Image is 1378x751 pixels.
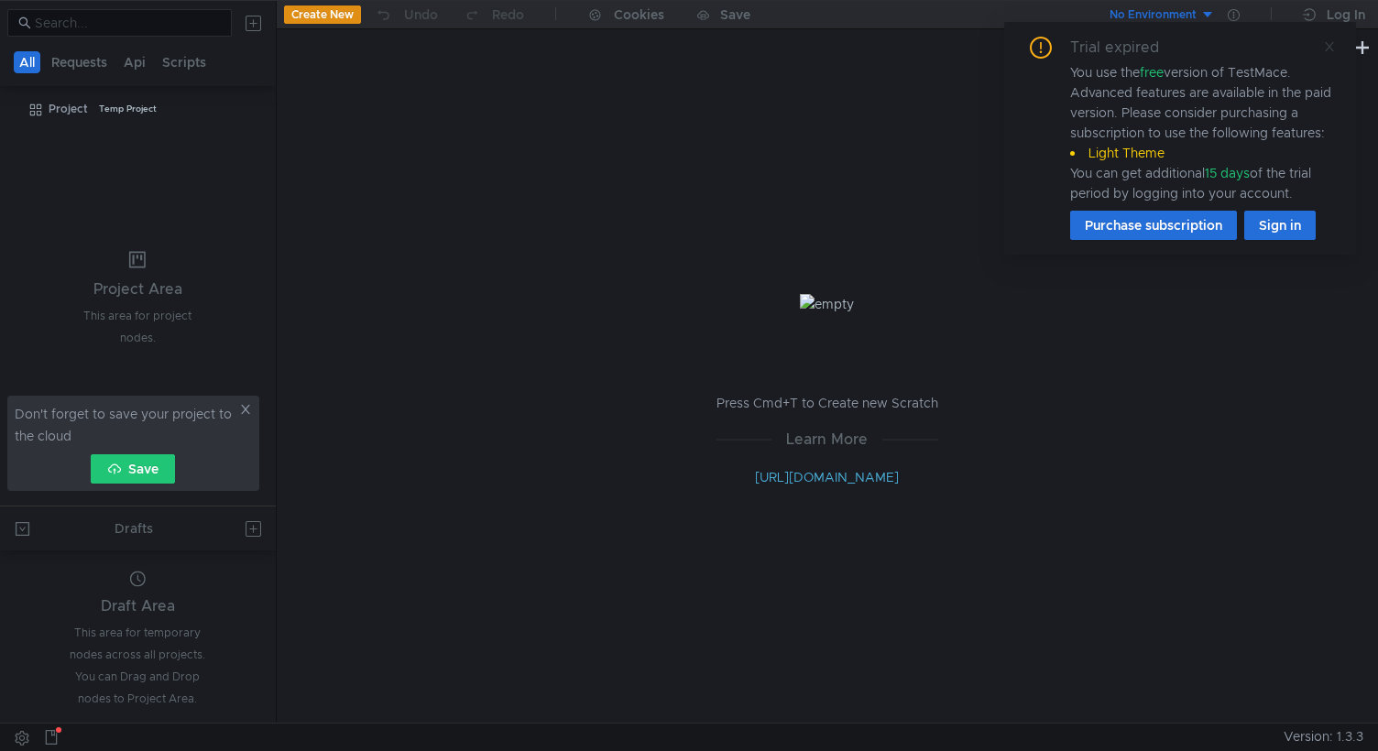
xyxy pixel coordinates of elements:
button: Scripts [157,51,212,73]
button: Sign in [1244,211,1316,240]
button: Save [91,454,175,484]
button: Undo [361,1,451,28]
div: Save [720,8,750,21]
span: free [1140,64,1164,81]
div: Drafts [115,517,153,539]
div: Project [49,95,88,123]
input: Search... [35,13,221,33]
img: empty [800,294,854,314]
div: You use the version of TestMace. Advanced features are available in the paid version. Please cons... [1070,62,1334,203]
button: Create New [284,5,361,24]
span: Don't forget to save your project to the cloud [15,403,235,447]
button: Requests [46,51,113,73]
div: No Environment [1110,6,1197,24]
div: Temp Project [99,95,157,123]
div: You can get additional of the trial period by logging into your account. [1070,163,1334,203]
div: Log In [1327,4,1365,26]
div: Cookies [614,4,664,26]
a: [URL][DOMAIN_NAME] [755,469,899,485]
button: All [14,51,40,73]
button: Redo [451,1,537,28]
span: 15 days [1205,165,1250,181]
li: Light Theme [1070,143,1334,163]
span: Learn More [771,428,882,451]
div: Redo [492,4,524,26]
button: Purchase subscription [1070,211,1237,240]
div: Undo [404,4,438,26]
div: Trial expired [1070,37,1181,59]
p: Press Cmd+T to Create new Scratch [716,392,938,414]
span: Version: 1.3.3 [1284,724,1363,750]
button: Api [118,51,151,73]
